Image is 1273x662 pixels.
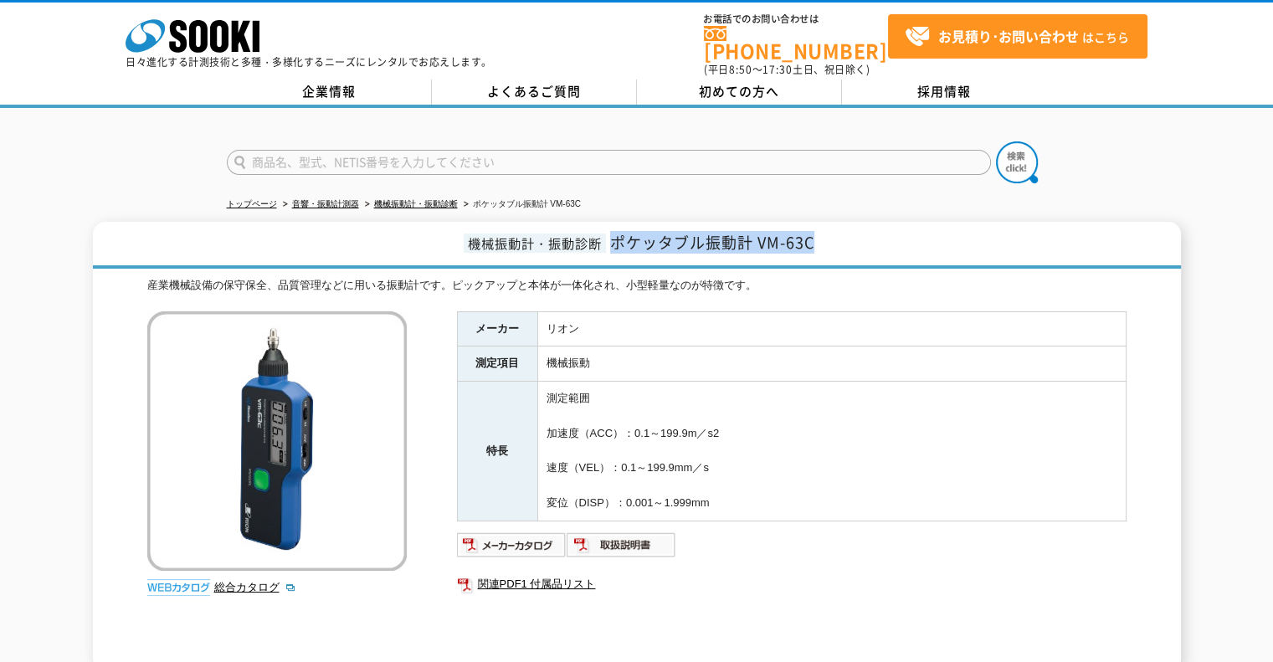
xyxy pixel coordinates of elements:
[457,531,567,558] img: メーカーカタログ
[227,80,432,105] a: 企業情報
[537,346,1126,382] td: 機械振動
[457,346,537,382] th: 測定項目
[147,311,407,571] img: ポケッタブル振動計 VM-63C
[374,199,458,208] a: 機械振動計・振動診断
[147,277,1127,295] div: 産業機械設備の保守保全、品質管理などに用いる振動計です。ピックアップと本体が一体化され、小型軽量なのが特徴です。
[704,14,888,24] span: お電話でのお問い合わせは
[126,57,492,67] p: 日々進化する計測技術と多種・多様化するニーズにレンタルでお応えします。
[996,141,1038,183] img: btn_search.png
[464,233,606,253] span: 機械振動計・振動診断
[842,80,1047,105] a: 採用情報
[888,14,1147,59] a: お見積り･お問い合わせはこちら
[610,231,814,254] span: ポケッタブル振動計 VM-63C
[432,80,637,105] a: よくあるご質問
[905,24,1129,49] span: はこちら
[699,82,779,100] span: 初めての方へ
[214,581,296,593] a: 総合カタログ
[567,542,676,555] a: 取扱説明書
[762,62,793,77] span: 17:30
[457,311,537,346] th: メーカー
[457,382,537,521] th: 特長
[637,80,842,105] a: 初めての方へ
[292,199,359,208] a: 音響・振動計測器
[567,531,676,558] img: 取扱説明書
[147,579,210,596] img: webカタログ
[460,196,581,213] li: ポケッタブル振動計 VM-63C
[704,62,870,77] span: (平日 ～ 土日、祝日除く)
[457,542,567,555] a: メーカーカタログ
[537,382,1126,521] td: 測定範囲 加速度（ACC）：0.1～199.9m／s2 速度（VEL）：0.1～199.9mm／s 変位（DISP）：0.001～1.999mm
[938,26,1079,46] strong: お見積り･お問い合わせ
[457,573,1127,595] a: 関連PDF1 付属品リスト
[729,62,752,77] span: 8:50
[227,150,991,175] input: 商品名、型式、NETIS番号を入力してください
[537,311,1126,346] td: リオン
[227,199,277,208] a: トップページ
[704,26,888,60] a: [PHONE_NUMBER]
